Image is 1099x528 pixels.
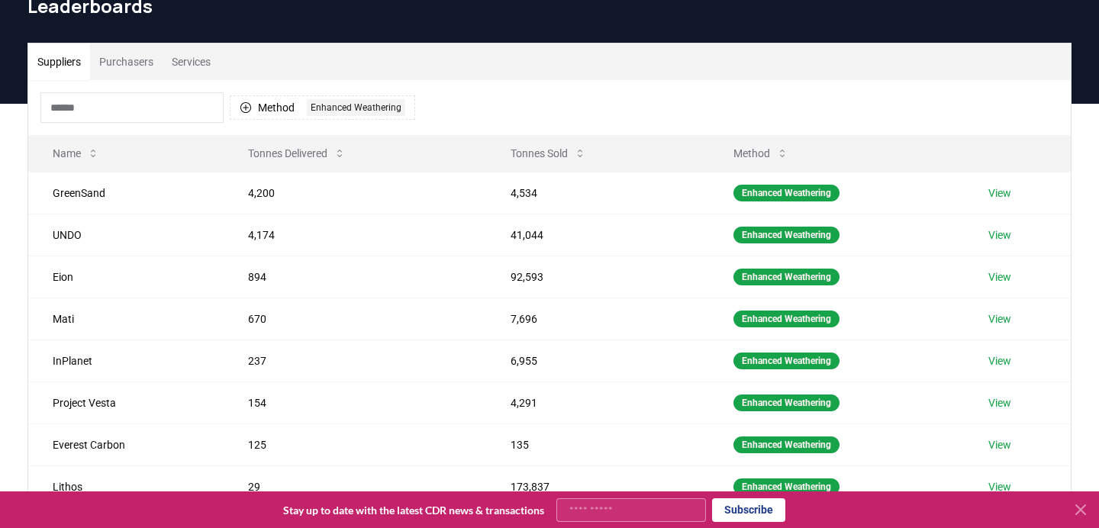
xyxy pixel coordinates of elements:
[988,437,1011,452] a: View
[163,43,220,80] button: Services
[90,43,163,80] button: Purchasers
[486,382,709,423] td: 4,291
[486,340,709,382] td: 6,955
[230,95,415,120] button: MethodEnhanced Weathering
[486,172,709,214] td: 4,534
[988,311,1011,327] a: View
[28,298,224,340] td: Mati
[486,465,709,507] td: 173,837
[733,436,840,453] div: Enhanced Weathering
[733,478,840,495] div: Enhanced Weathering
[224,423,486,465] td: 125
[988,227,1011,243] a: View
[224,256,486,298] td: 894
[988,395,1011,410] a: View
[28,172,224,214] td: GreenSand
[733,311,840,327] div: Enhanced Weathering
[988,185,1011,201] a: View
[721,138,801,169] button: Method
[307,99,405,116] div: Enhanced Weathering
[733,185,840,201] div: Enhanced Weathering
[486,256,709,298] td: 92,593
[486,214,709,256] td: 41,044
[28,382,224,423] td: Project Vesta
[224,172,486,214] td: 4,200
[224,340,486,382] td: 237
[988,479,1011,494] a: View
[28,340,224,382] td: InPlanet
[988,353,1011,369] a: View
[733,227,840,243] div: Enhanced Weathering
[486,298,709,340] td: 7,696
[224,298,486,340] td: 670
[28,214,224,256] td: UNDO
[224,382,486,423] td: 154
[988,269,1011,285] a: View
[498,138,598,169] button: Tonnes Sold
[28,465,224,507] td: Lithos
[28,43,90,80] button: Suppliers
[40,138,111,169] button: Name
[733,394,840,411] div: Enhanced Weathering
[28,256,224,298] td: Eion
[224,465,486,507] td: 29
[733,269,840,285] div: Enhanced Weathering
[236,138,358,169] button: Tonnes Delivered
[28,423,224,465] td: Everest Carbon
[224,214,486,256] td: 4,174
[486,423,709,465] td: 135
[733,353,840,369] div: Enhanced Weathering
